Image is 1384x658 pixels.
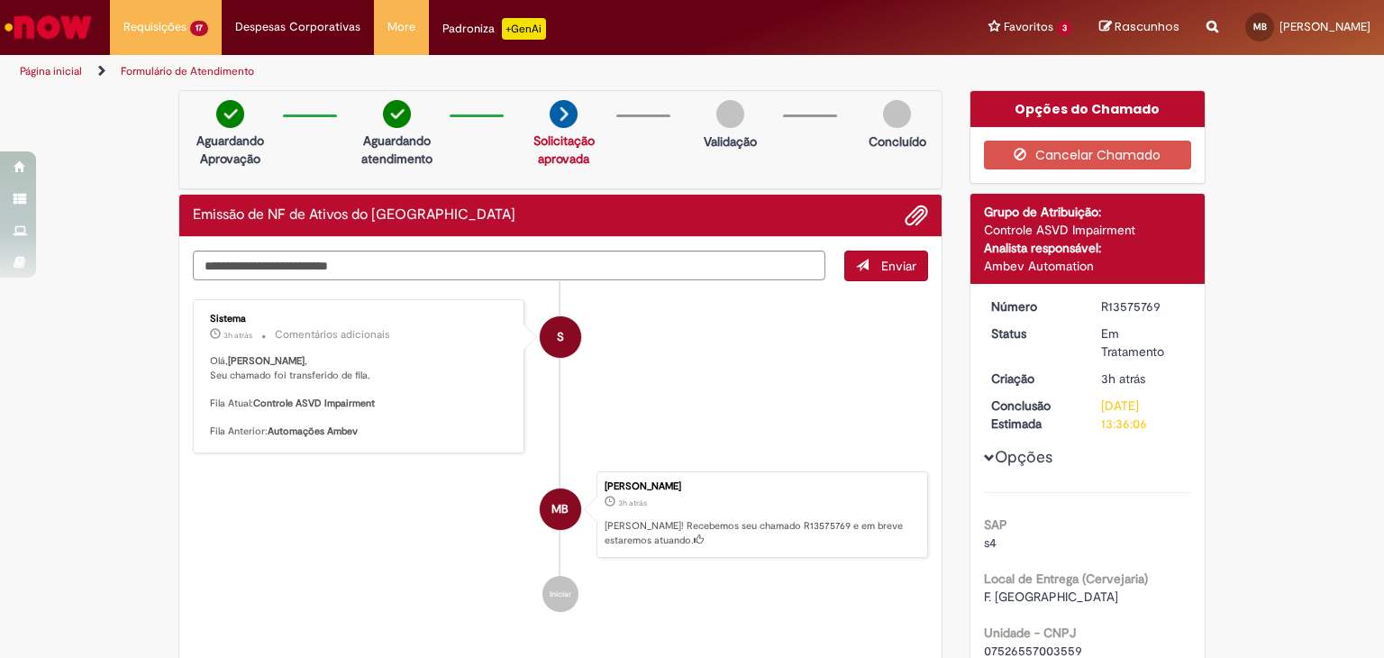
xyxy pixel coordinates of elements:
span: Favoritos [1004,18,1053,36]
b: [PERSON_NAME] [228,354,305,368]
span: 3h atrás [618,498,647,508]
span: S [557,315,564,359]
img: ServiceNow [2,9,95,45]
div: Analista responsável: [984,239,1192,257]
p: Validação [704,133,757,151]
h2: Emissão de NF de Ativos do ASVD Histórico de tíquete [193,207,515,224]
p: +GenAi [502,18,546,40]
span: 17 [190,21,208,36]
div: [DATE] 13:36:06 [1101,397,1185,433]
img: check-circle-green.png [216,100,244,128]
dt: Criação [978,370,1088,388]
span: Rascunhos [1115,18,1179,35]
span: F. [GEOGRAPHIC_DATA] [984,589,1118,605]
button: Enviar [844,251,928,281]
div: Em Tratamento [1101,324,1185,361]
span: 3 [1057,21,1072,36]
textarea: Digite sua mensagem aqui... [193,251,825,281]
p: Olá, , Seu chamado foi transferido de fila. Fila Atual: Fila Anterior: [210,354,510,439]
dt: Status [978,324,1088,343]
div: Controle ASVD Impairment [984,221,1192,239]
p: Concluído [869,133,926,151]
b: Controle ASVD Impairment [253,397,375,410]
dt: Número [978,297,1088,315]
p: [PERSON_NAME]! Recebemos seu chamado R13575769 e em breve estaremos atuando. [605,519,918,547]
span: Enviar [881,258,916,274]
div: R13575769 [1101,297,1185,315]
b: Unidade - CNPJ [984,625,1076,641]
div: Sistema [210,314,510,324]
div: Ambev Automation [984,257,1192,275]
div: Padroniza [442,18,546,40]
span: [PERSON_NAME] [1279,19,1370,34]
img: arrow-next.png [550,100,578,128]
a: Página inicial [20,64,82,78]
ul: Trilhas de página [14,55,909,88]
div: System [540,316,581,358]
time: 29/09/2025 10:36:02 [1101,370,1145,387]
a: Solicitação aprovada [533,133,595,167]
div: [PERSON_NAME] [605,481,918,492]
span: More [387,18,415,36]
span: s4 [984,535,997,551]
time: 29/09/2025 10:36:02 [618,498,647,508]
b: SAP [984,516,1007,533]
small: Comentários adicionais [275,327,390,343]
ul: Histórico de tíquete [193,281,928,630]
div: Grupo de Atribuição: [984,203,1192,221]
p: Aguardando Aprovação [187,132,274,168]
span: Requisições [123,18,187,36]
time: 29/09/2025 10:36:06 [223,330,252,341]
span: Despesas Corporativas [235,18,360,36]
img: img-circle-grey.png [883,100,911,128]
a: Rascunhos [1099,19,1179,36]
button: Adicionar anexos [905,204,928,227]
div: Marcio Geraldo Botelho [540,489,581,530]
div: Opções do Chamado [970,91,1206,127]
b: Automações Ambev [268,425,358,438]
span: MB [1253,21,1267,32]
div: 29/09/2025 10:36:02 [1101,370,1185,388]
span: 3h atrás [223,330,252,341]
dt: Conclusão Estimada [978,397,1088,433]
p: Aguardando atendimento [353,132,441,168]
span: 3h atrás [1101,370,1145,387]
a: Formulário de Atendimento [121,64,254,78]
button: Cancelar Chamado [984,141,1192,169]
img: img-circle-grey.png [716,100,744,128]
li: Marcio Geraldo Botelho [193,471,928,558]
span: MB [551,488,569,531]
img: check-circle-green.png [383,100,411,128]
b: Local de Entrega (Cervejaria) [984,571,1148,587]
